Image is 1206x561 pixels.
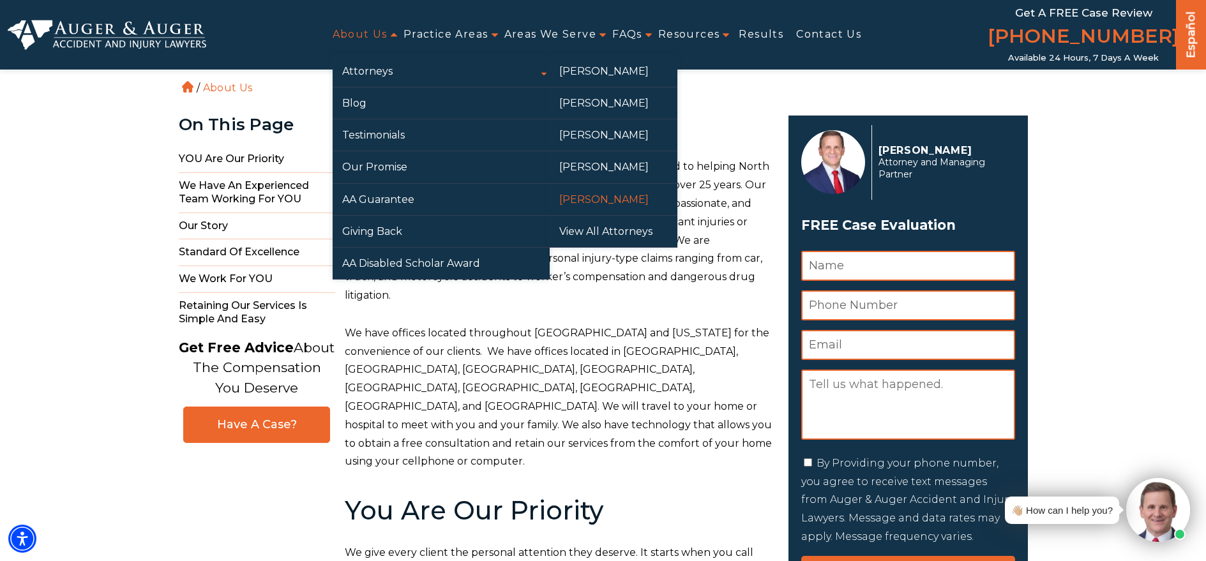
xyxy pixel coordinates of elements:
[333,151,550,183] a: Our Promise
[550,119,677,151] a: [PERSON_NAME]
[197,417,317,432] span: Have A Case?
[504,20,597,49] a: Areas We Serve
[1015,6,1152,19] span: Get a FREE Case Review
[179,266,335,293] span: We Work For YOU
[403,20,488,49] a: Practice Areas
[179,116,335,134] div: On This Page
[801,251,1015,281] input: Name
[345,327,772,468] span: We have offices located throughout [GEOGRAPHIC_DATA] and [US_STATE] for the convenience of our cl...
[988,22,1179,53] a: [PHONE_NUMBER]
[550,216,677,247] a: View All Attorneys
[796,20,861,49] a: Contact Us
[8,20,206,50] img: Auger & Auger Accident and Injury Lawyers Logo
[179,213,335,240] span: Our Story
[550,151,677,183] a: [PERSON_NAME]
[801,290,1015,320] input: Phone Number
[333,248,550,279] a: AA Disabled Scholar Award
[333,20,388,49] a: About Us
[182,81,193,93] a: Home
[612,20,642,49] a: FAQs
[1008,53,1159,63] span: Available 24 Hours, 7 Days a Week
[333,184,550,215] a: AA Guarantee
[333,56,550,87] a: Attorneys
[878,156,1008,181] span: Attorney and Managing Partner
[550,56,677,87] a: [PERSON_NAME]
[345,495,603,526] b: You Are Our Priority
[179,338,335,398] p: About The Compensation You Deserve
[550,87,677,119] a: [PERSON_NAME]
[333,87,550,119] a: Blog
[739,20,783,49] a: Results
[801,457,1014,542] label: By Providing your phone number, you agree to receive text messages from Auger & Auger Accident an...
[200,82,255,94] li: About Us
[550,184,677,215] a: [PERSON_NAME]
[1126,478,1190,542] img: Intaker widget Avatar
[179,146,335,173] span: YOU Are Our Priority
[8,525,36,553] div: Accessibility Menu
[1011,502,1113,519] div: 👋🏼 How can I help you?
[801,130,865,194] img: Herbert Auger
[333,216,550,247] a: Giving Back
[179,293,335,333] span: Retaining Our Services Is Simple and Easy
[179,340,294,355] strong: Get Free Advice
[878,144,1008,156] p: [PERSON_NAME]
[801,213,1015,237] span: FREE Case Evaluation
[183,407,330,443] a: Have A Case?
[333,119,550,151] a: Testimonials
[179,239,335,266] span: Standard of Excellence
[658,20,720,49] a: Resources
[345,160,769,301] span: Auger & Auger Accident and Injury Lawyers have been dedicated to helping North and [US_STATE] inj...
[179,173,335,213] span: We Have An Experienced Team Working For YOU
[801,330,1015,360] input: Email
